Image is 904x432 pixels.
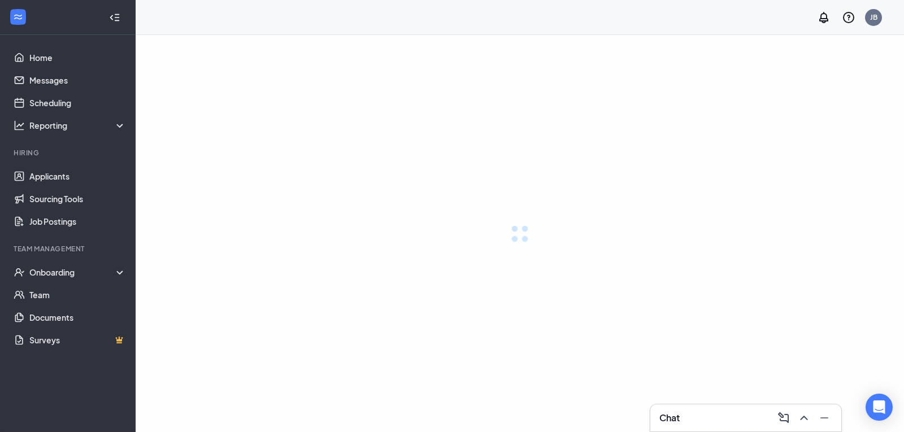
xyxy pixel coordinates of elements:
button: Minimize [814,409,832,427]
button: ComposeMessage [773,409,792,427]
svg: Minimize [818,411,831,425]
h3: Chat [659,412,680,424]
a: Job Postings [29,210,126,233]
button: ChevronUp [794,409,812,427]
svg: Collapse [109,12,120,23]
a: Team [29,283,126,306]
div: JB [870,12,877,22]
a: Scheduling [29,91,126,114]
div: Reporting [29,120,127,131]
svg: QuestionInfo [842,11,855,24]
a: Sourcing Tools [29,187,126,210]
svg: UserCheck [14,267,25,278]
div: Hiring [14,148,124,158]
svg: WorkstreamLogo [12,11,24,23]
a: Documents [29,306,126,329]
svg: Notifications [817,11,831,24]
a: SurveysCrown [29,329,126,351]
svg: ChevronUp [797,411,811,425]
div: Team Management [14,244,124,254]
a: Applicants [29,165,126,187]
svg: Analysis [14,120,25,131]
svg: ComposeMessage [777,411,790,425]
div: Open Intercom Messenger [866,394,893,421]
a: Home [29,46,126,69]
a: Messages [29,69,126,91]
div: Onboarding [29,267,127,278]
